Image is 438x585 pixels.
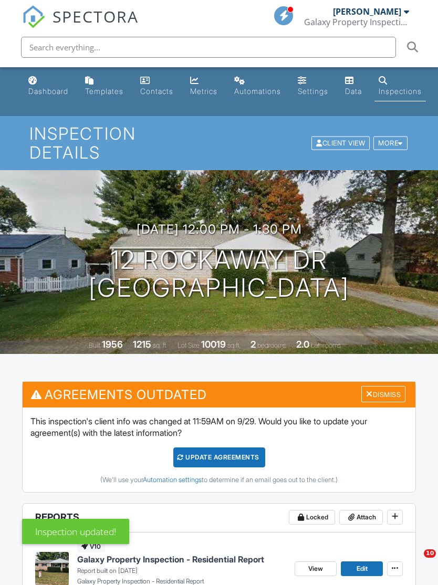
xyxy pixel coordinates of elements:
[374,71,426,101] a: Inspections
[22,5,45,28] img: The Best Home Inspection Software - Spectora
[310,139,372,147] a: Client View
[173,447,265,467] div: Update Agreements
[81,71,128,101] a: Templates
[89,246,349,302] h1: 12 Rockaway Dr [GEOGRAPHIC_DATA]
[153,341,168,349] span: sq. ft.
[190,87,217,96] div: Metrics
[102,339,123,350] div: 1956
[137,222,302,236] h3: [DATE] 12:00 pm - 1:30 pm
[201,339,226,350] div: 10019
[53,5,139,27] span: SPECTORA
[333,6,401,17] div: [PERSON_NAME]
[296,339,309,350] div: 2.0
[22,14,139,36] a: SPECTORA
[257,341,286,349] span: bedrooms
[230,71,285,101] a: Automations (Basic)
[30,476,408,484] div: (We'll use your to determine if an email goes out to the client.)
[379,87,422,96] div: Inspections
[89,341,100,349] span: Built
[304,17,409,27] div: Galaxy Property Inspection (PA)
[251,339,256,350] div: 2
[361,386,405,402] div: Dismiss
[136,71,178,101] a: Contacts
[133,339,151,350] div: 1215
[234,87,281,96] div: Automations
[29,124,409,161] h1: Inspection Details
[178,341,200,349] span: Lot Size
[341,71,366,101] a: Data
[311,136,370,150] div: Client View
[227,341,241,349] span: sq.ft.
[22,519,129,544] div: Inspection updated!
[143,476,202,484] a: Automation settings
[140,87,173,96] div: Contacts
[24,71,72,101] a: Dashboard
[85,87,123,96] div: Templates
[23,382,416,408] h3: Agreements Outdated
[373,136,408,150] div: More
[424,549,436,558] span: 10
[345,87,362,96] div: Data
[23,408,416,492] div: This inspection's client info was changed at 11:59AM on 9/29. Would you like to update your agree...
[294,71,332,101] a: Settings
[311,341,341,349] span: bathrooms
[402,549,427,574] iframe: Intercom live chat
[28,87,68,96] div: Dashboard
[21,37,396,58] input: Search everything...
[186,71,222,101] a: Metrics
[298,87,328,96] div: Settings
